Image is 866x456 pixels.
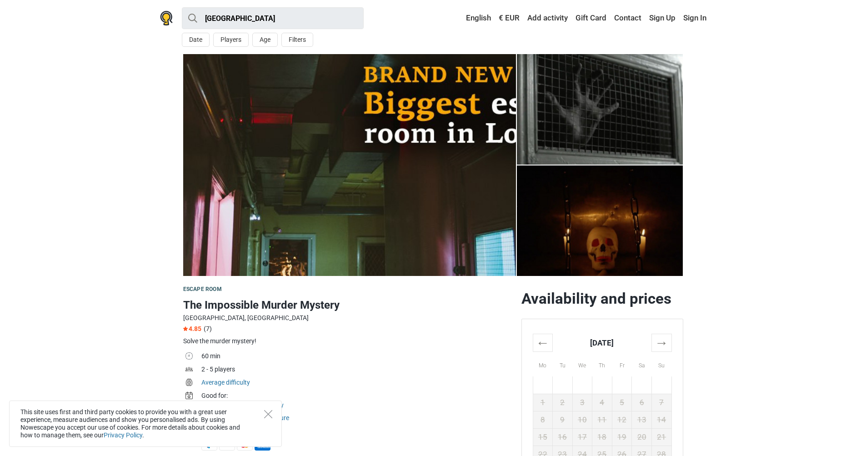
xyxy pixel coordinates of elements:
[201,364,514,377] td: 2 - 5 players
[533,394,553,411] td: 1
[572,351,592,376] th: We
[183,326,188,331] img: Star
[525,10,570,26] a: Add activity
[517,165,683,276] a: The Impossible Murder Mystery photo 4
[573,10,609,26] a: Gift Card
[183,54,516,276] img: The Impossible Murder Mystery photo 11
[201,390,514,412] td: , ,
[201,379,250,386] a: Average difficulty
[213,33,249,47] button: Players
[612,351,632,376] th: Fr
[517,54,683,165] img: The Impossible Murder Mystery photo 4
[592,394,612,411] td: 4
[533,351,553,376] th: Mo
[651,394,671,411] td: 7
[201,391,514,401] div: Good for:
[612,394,632,411] td: 5
[204,325,212,332] span: (7)
[201,426,514,436] div: Pay online
[632,428,652,446] td: 20
[612,10,644,26] a: Contact
[252,33,278,47] button: Age
[160,11,173,25] img: Nowescape logo
[632,411,652,428] td: 13
[592,428,612,446] td: 18
[592,351,612,376] th: Th
[651,351,671,376] th: Su
[651,428,671,446] td: 21
[183,336,514,346] div: Solve the murder mystery!
[612,428,632,446] td: 19
[201,412,514,426] td: , ,
[651,334,671,351] th: →
[533,428,553,446] td: 15
[553,411,573,428] td: 9
[533,411,553,428] td: 8
[681,10,706,26] a: Sign In
[553,334,652,351] th: [DATE]
[651,411,671,428] td: 14
[182,7,364,29] input: try “London”
[553,428,573,446] td: 16
[183,313,514,323] div: [GEOGRAPHIC_DATA], [GEOGRAPHIC_DATA]
[632,351,652,376] th: Sa
[592,411,612,428] td: 11
[182,33,210,47] button: Date
[104,431,142,439] a: Privacy Policy
[521,290,683,308] h2: Availability and prices
[632,394,652,411] td: 6
[517,54,683,165] a: The Impossible Murder Mystery photo 3
[183,286,222,292] span: Escape room
[183,297,514,313] h1: The Impossible Murder Mystery
[264,410,272,418] button: Close
[460,15,466,21] img: English
[647,10,678,26] a: Sign Up
[553,394,573,411] td: 2
[281,33,313,47] button: Filters
[183,54,516,276] a: The Impossible Murder Mystery photo 10
[533,334,553,351] th: ←
[572,428,592,446] td: 17
[496,10,522,26] a: € EUR
[612,411,632,428] td: 12
[201,351,514,364] td: 60 min
[553,351,573,376] th: Tu
[572,394,592,411] td: 3
[9,401,282,447] div: This site uses first and third party cookies to provide you with a great user experience, measure...
[517,165,683,276] img: The Impossible Murder Mystery photo 5
[572,411,592,428] td: 10
[457,10,493,26] a: English
[183,325,201,332] span: 4.85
